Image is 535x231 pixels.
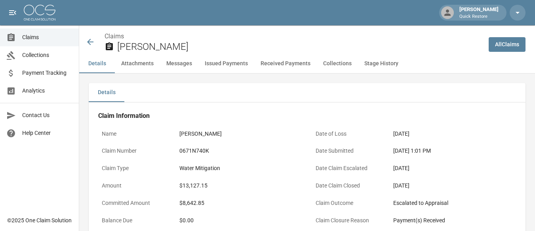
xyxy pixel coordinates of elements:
[105,32,482,41] nav: breadcrumb
[312,161,383,176] p: Date Claim Escalated
[179,147,299,155] div: 0671N740K
[312,178,383,193] p: Date Claim Closed
[393,199,513,207] div: Escalated to Appraisal
[198,54,254,73] button: Issued Payments
[79,54,115,73] button: Details
[79,54,535,73] div: anchor tabs
[312,143,383,159] p: Date Submitted
[179,182,299,190] div: $13,127.15
[393,182,513,190] div: [DATE]
[393,147,513,155] div: [DATE] 1:01 PM
[160,54,198,73] button: Messages
[98,195,169,211] p: Committed Amount
[22,33,72,42] span: Claims
[179,199,299,207] div: $8,642.85
[98,143,169,159] p: Claim Number
[5,5,21,21] button: open drawer
[98,213,169,228] p: Balance Due
[117,41,482,53] h2: [PERSON_NAME]
[98,126,169,142] p: Name
[456,6,502,20] div: [PERSON_NAME]
[393,130,513,138] div: [DATE]
[105,32,124,40] a: Claims
[89,83,525,102] div: details tabs
[317,54,358,73] button: Collections
[358,54,405,73] button: Stage History
[22,129,72,137] span: Help Center
[22,87,72,95] span: Analytics
[24,5,55,21] img: ocs-logo-white-transparent.png
[22,51,72,59] span: Collections
[98,161,169,176] p: Claim Type
[393,216,513,225] div: Payment(s) Received
[312,195,383,211] p: Claim Outcome
[312,126,383,142] p: Date of Loss
[98,112,516,120] h4: Claim Information
[179,130,299,138] div: [PERSON_NAME]
[254,54,317,73] button: Received Payments
[179,164,299,172] div: Water Mitigation
[7,216,72,224] div: © 2025 One Claim Solution
[393,164,513,172] div: [DATE]
[22,111,72,119] span: Contact Us
[312,213,383,228] p: Claim Closure Reason
[489,37,525,52] a: AllClaims
[459,13,499,20] p: Quick Restore
[22,69,72,77] span: Payment Tracking
[89,83,124,102] button: Details
[179,216,299,225] div: $0.00
[98,178,169,193] p: Amount
[115,54,160,73] button: Attachments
